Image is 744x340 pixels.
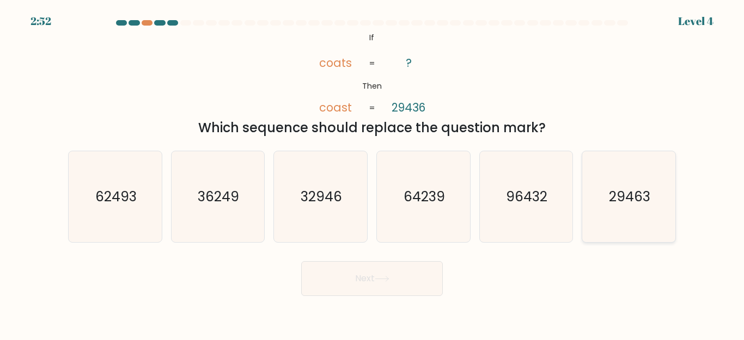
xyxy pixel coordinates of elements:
[404,187,445,206] text: 64239
[369,58,375,69] tspan: =
[95,187,137,206] text: 62493
[609,187,650,206] text: 29463
[301,261,443,296] button: Next
[369,32,374,43] tspan: If
[362,81,382,91] tspan: Then
[319,55,352,71] tspan: coats
[678,13,713,29] div: Level 4
[405,55,411,71] tspan: ?
[75,118,669,138] div: Which sequence should replace the question mark?
[319,100,352,115] tspan: coast
[507,187,548,206] text: 96432
[301,187,342,206] text: 32946
[31,13,51,29] div: 2:52
[392,100,425,115] tspan: 29436
[198,187,240,206] text: 36249
[302,30,442,116] svg: @import url('[URL][DOMAIN_NAME]);
[369,102,375,113] tspan: =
